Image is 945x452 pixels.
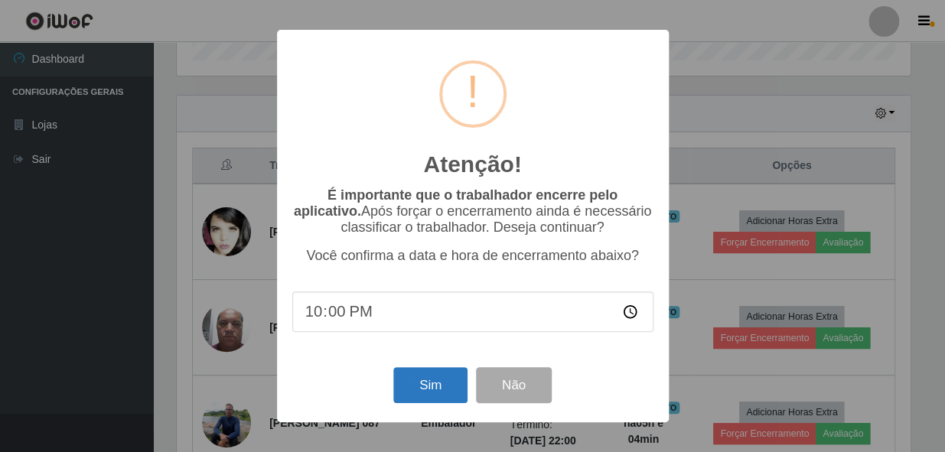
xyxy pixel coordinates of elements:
button: Não [476,367,552,403]
h2: Atenção! [423,151,521,178]
b: É importante que o trabalhador encerre pelo aplicativo. [294,187,618,219]
button: Sim [393,367,468,403]
p: Após forçar o encerramento ainda é necessário classificar o trabalhador. Deseja continuar? [292,187,653,236]
p: Você confirma a data e hora de encerramento abaixo? [292,248,653,264]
